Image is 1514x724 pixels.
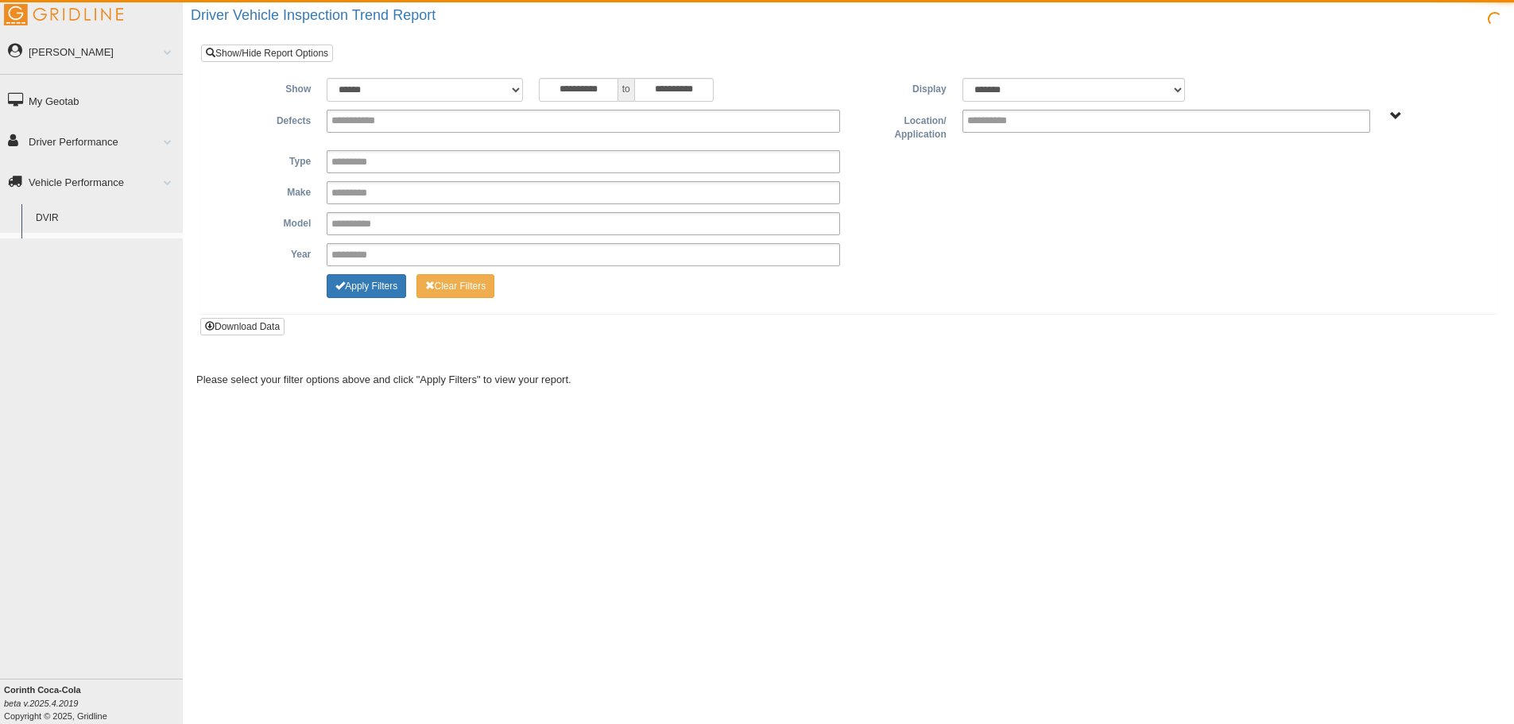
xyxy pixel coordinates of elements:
[213,150,319,169] label: Type
[201,45,333,62] a: Show/Hide Report Options
[213,110,319,129] label: Defects
[29,204,183,233] a: DVIR
[213,78,319,97] label: Show
[213,181,319,200] label: Make
[29,233,183,261] a: DVIR Trend
[196,374,571,385] span: Please select your filter options above and click "Apply Filters" to view your report.
[848,110,954,142] label: Location/ Application
[327,274,406,298] button: Change Filter Options
[191,8,1514,24] h2: Driver Vehicle Inspection Trend Report
[4,685,81,695] b: Corinth Coca-Cola
[848,78,954,97] label: Display
[416,274,495,298] button: Change Filter Options
[4,4,123,25] img: Gridline
[4,683,183,722] div: Copyright © 2025, Gridline
[618,78,634,102] span: to
[213,212,319,231] label: Model
[200,318,285,335] button: Download Data
[213,243,319,262] label: Year
[4,699,78,708] i: beta v.2025.4.2019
